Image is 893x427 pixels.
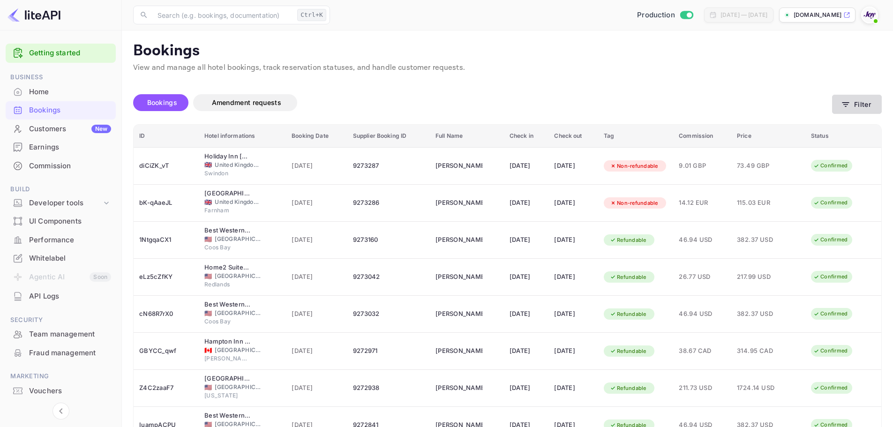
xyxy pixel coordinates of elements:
div: Customers [29,124,111,135]
div: Bookings [29,105,111,116]
div: Roxy Hotel New York [204,374,251,383]
div: 9273286 [353,195,424,210]
a: API Logs [6,287,116,305]
div: Confirmed [807,160,854,172]
div: Myriam Laberge [435,344,482,359]
div: API Logs [6,287,116,306]
div: Commission [6,157,116,175]
span: [PERSON_NAME] [204,354,251,363]
span: [DATE] [292,346,342,356]
div: Elisabeth Martineau [435,195,482,210]
div: Confirmed [807,271,854,283]
div: [DATE] [554,270,593,285]
div: Confirmed [807,345,854,357]
div: 9272971 [353,344,424,359]
span: Amendment requests [212,98,281,106]
span: [GEOGRAPHIC_DATA] [215,309,262,317]
a: UI Components [6,212,116,230]
div: Best Western Holiday Hotel [204,300,251,309]
span: Marketing [6,371,116,382]
div: Switch to Sandbox mode [633,10,697,21]
button: Filter [832,95,882,114]
div: Home [6,83,116,101]
div: Confirmed [807,308,854,320]
span: Coos Bay [204,317,251,326]
div: Home [29,87,111,97]
div: 9273160 [353,232,424,247]
span: Redlands [204,280,251,289]
span: 14.12 EUR [679,198,726,208]
div: UI Components [29,216,111,227]
div: Refundable [604,271,653,283]
div: [DATE] [510,232,543,247]
span: [DATE] [292,161,342,171]
div: Whitelabel [29,253,111,264]
span: [GEOGRAPHIC_DATA] [215,235,262,243]
span: [DATE] [292,198,342,208]
div: API Logs [29,291,111,302]
div: [DATE] [510,158,543,173]
span: 9.01 GBP [679,161,726,171]
th: Hotel informations [199,125,286,148]
span: 115.03 EUR [737,198,784,208]
th: Status [805,125,881,148]
div: Vouchers [29,386,111,397]
p: [DOMAIN_NAME] [794,11,841,19]
span: Security [6,315,116,325]
div: Fraud management [29,348,111,359]
span: United States of America [204,236,212,242]
a: Whitelabel [6,249,116,267]
div: Home2 Suites by Hilton Redlands Loma Linda [204,263,251,272]
div: Vouchers [6,382,116,400]
a: Vouchers [6,382,116,399]
span: Farnham [204,206,251,215]
th: Check in [504,125,549,148]
div: Refundable [604,234,653,246]
span: [DATE] [292,309,342,319]
div: Earnings [29,142,111,153]
div: [DATE] [554,158,593,173]
span: 46.94 USD [679,235,726,245]
div: Whitelabel [6,249,116,268]
a: CustomersNew [6,120,116,137]
span: Business [6,72,116,82]
a: Commission [6,157,116,174]
div: Performance [6,231,116,249]
span: United Kingdom of [GEOGRAPHIC_DATA] and [GEOGRAPHIC_DATA] [215,161,262,169]
span: Coos Bay [204,243,251,252]
a: Bookings [6,101,116,119]
div: Non-refundable [604,197,664,209]
div: Bookings [6,101,116,120]
span: United States of America [204,273,212,279]
span: 1724.14 USD [737,383,784,393]
span: [DATE] [292,235,342,245]
div: Performance [29,235,111,246]
div: Hampton Inn & Suites by Hilton Bolton [204,337,251,346]
div: Commission [29,161,111,172]
div: [DATE] [510,270,543,285]
div: Fraud management [6,344,116,362]
div: Cheryl Estes [435,232,482,247]
a: Home [6,83,116,100]
span: [US_STATE] [204,391,251,400]
div: [DATE] — [DATE] [720,11,767,19]
div: Mia Pitts [435,158,482,173]
div: 9273287 [353,158,424,173]
span: United States of America [204,310,212,316]
p: View and manage all hotel bookings, track reservation statuses, and handle customer requests. [133,62,882,74]
span: Swindon [204,169,251,178]
span: Canada [204,347,212,353]
div: Farnham House Hotel [204,189,251,198]
div: [DATE] [554,344,593,359]
div: Team management [29,329,111,340]
div: Best Western Holiday Hotel [204,411,251,420]
div: Team management [6,325,116,344]
div: Developer tools [6,195,116,211]
div: Cheryl Estes [435,307,482,322]
span: 382.37 USD [737,235,784,245]
div: Confirmed [807,234,854,246]
th: Supplier Booking ID [347,125,430,148]
span: Bookings [147,98,177,106]
div: Earnings [6,138,116,157]
div: Melissa Mears [435,381,482,396]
